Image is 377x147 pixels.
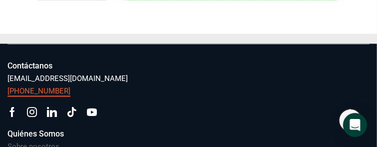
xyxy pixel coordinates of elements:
a: [PHONE_NUMBER] [7,84,70,96]
h3: Contáctanos [7,60,52,72]
div: Open Intercom Messenger [343,113,367,137]
a: Quiénes Somos [7,127,297,140]
h3: Quiénes Somos [7,128,64,140]
h3: [EMAIL_ADDRESS][DOMAIN_NAME] [7,73,128,84]
a: [EMAIL_ADDRESS][DOMAIN_NAME] [7,72,128,84]
h3: [PHONE_NUMBER] [7,86,70,96]
a: Contáctanos [7,59,370,72]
